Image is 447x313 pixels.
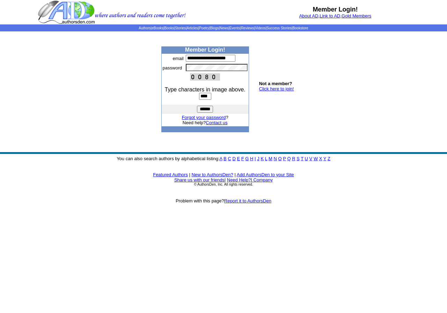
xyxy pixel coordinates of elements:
[323,156,326,161] a: Y
[309,156,313,161] a: V
[237,156,240,161] a: E
[117,156,330,161] font: You can also search authors by alphabetical listing:
[176,198,271,203] font: Problem with this page?
[194,182,253,186] font: © AuthorsDen, Inc. All rights reserved.
[182,115,228,120] font: ?
[241,26,254,30] a: Reviews
[320,13,340,18] a: Link to AD
[192,172,233,177] a: New to AuthorsDen?
[139,26,151,30] a: Authors
[165,87,246,92] font: Type characters in image above.
[174,177,225,182] a: Share us with our friends
[293,26,308,30] a: Bookstore
[328,156,330,161] a: Z
[255,26,265,30] a: Videos
[163,65,182,70] font: password
[313,6,358,13] b: Member Login!
[266,26,292,30] a: Success Stories
[187,26,198,30] a: Articles
[220,156,222,161] a: A
[342,13,371,18] a: Gold Members
[287,156,291,161] a: Q
[314,156,318,161] a: W
[183,120,228,125] font: Need help?
[189,172,190,177] font: |
[278,156,282,161] a: O
[265,156,268,161] a: L
[224,198,271,203] a: Report it to AuthorsDen
[229,26,240,30] a: Events
[305,156,308,161] a: U
[182,115,226,120] a: Forgot your password
[139,26,308,30] span: | | | | | | | | | | | |
[259,81,292,86] b: Not a member?
[319,156,322,161] a: X
[190,73,220,81] img: This Is CAPTCHA Image
[251,177,273,182] font: |
[245,156,249,161] a: G
[206,120,227,125] a: Contact us
[283,156,286,161] a: P
[175,26,186,30] a: Stories
[250,156,253,161] a: H
[301,156,303,161] a: T
[255,156,256,161] a: I
[199,26,209,30] a: Poetry
[241,156,244,161] a: F
[237,172,294,177] a: Add AuthorsDen to your Site
[152,26,163,30] a: eBooks
[227,177,251,182] a: Need Help?
[269,156,272,161] a: M
[292,156,295,161] a: R
[153,172,188,177] a: Featured Authors
[223,156,227,161] a: B
[299,13,318,18] a: About AD
[210,26,219,30] a: Blogs
[228,156,231,161] a: C
[296,156,300,161] a: S
[299,13,372,18] font: , ,
[164,26,174,30] a: Books
[225,177,226,182] font: |
[274,156,277,161] a: N
[259,86,294,91] a: Click here to join!
[261,156,264,161] a: K
[220,26,228,30] a: News
[185,47,225,53] b: Member Login!
[232,156,235,161] a: D
[257,156,259,161] a: J
[173,56,184,61] font: email
[234,172,235,177] font: |
[253,177,273,182] a: Company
